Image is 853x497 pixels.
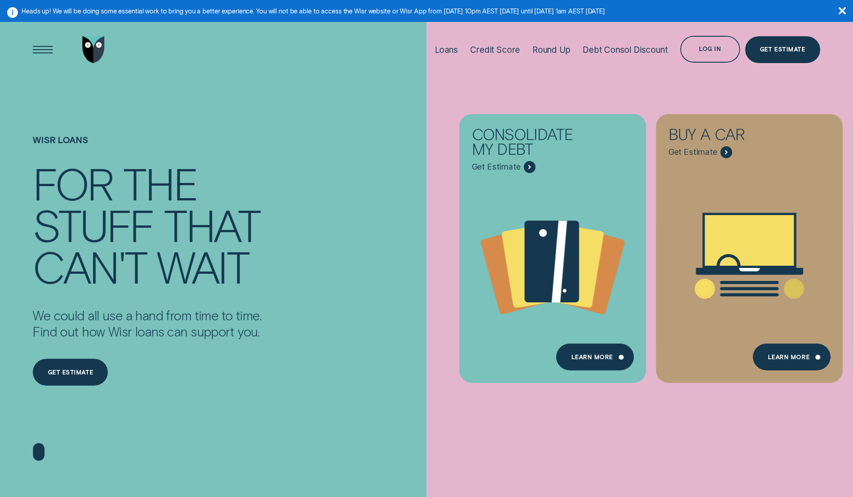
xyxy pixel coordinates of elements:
div: Buy a car [669,127,788,146]
h1: Wisr loans [33,135,261,162]
a: Go to home page [80,20,107,79]
div: Consolidate my debt [472,127,592,161]
div: Debt Consol Discount [583,45,668,55]
a: Credit Score [470,20,520,79]
div: Loans [435,45,458,55]
div: the [123,162,197,204]
div: that [164,204,259,245]
a: Get estimate [33,359,108,386]
a: Consolidate my debt - Learn more [459,114,646,375]
img: Wisr [82,36,105,63]
div: Credit Score [470,45,520,55]
span: Get Estimate [472,162,521,172]
p: We could all use a hand from time to time. Find out how Wisr loans can support you. [33,307,261,339]
div: For [33,162,113,204]
a: Learn more [556,344,634,370]
div: can't [33,245,146,287]
a: Get Estimate [745,36,820,63]
h4: For the stuff that can't wait [33,162,261,287]
div: Round Up [532,45,570,55]
div: stuff [33,204,154,245]
a: Round Up [532,20,570,79]
button: Log in [680,36,740,63]
span: Get Estimate [669,147,717,157]
a: Debt Consol Discount [583,20,668,79]
a: Learn More [753,344,830,370]
div: wait [157,245,248,287]
a: Buy a car - Learn more [656,114,843,375]
button: Open Menu [30,36,56,63]
a: Loans [435,20,458,79]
